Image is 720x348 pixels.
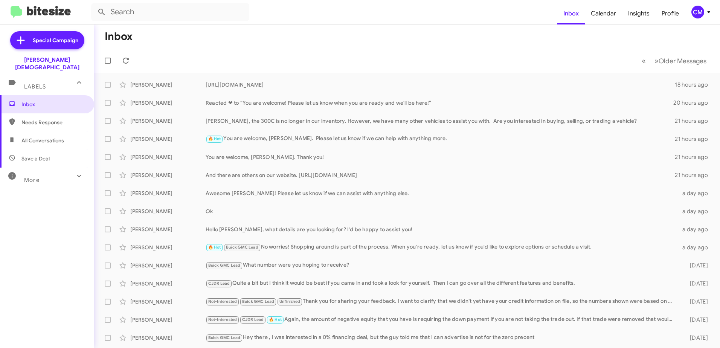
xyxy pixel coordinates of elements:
[208,299,237,304] span: Not-Interested
[130,81,206,89] div: [PERSON_NAME]
[675,117,714,125] div: 21 hours ago
[585,3,622,24] a: Calendar
[269,317,282,322] span: 🔥 Hot
[130,135,206,143] div: [PERSON_NAME]
[130,262,206,269] div: [PERSON_NAME]
[678,189,714,197] div: a day ago
[206,134,675,143] div: You are welcome, [PERSON_NAME]. Please let us know if we can help with anything more.
[659,57,706,65] span: Older Messages
[208,263,241,268] span: Buick GMC Lead
[557,3,585,24] a: Inbox
[675,171,714,179] div: 21 hours ago
[206,333,678,342] div: Hey there , I was interested in a 0% financing deal, but the guy told me that I can advertise is ...
[678,262,714,269] div: [DATE]
[130,298,206,305] div: [PERSON_NAME]
[208,136,221,141] span: 🔥 Hot
[678,244,714,251] div: a day ago
[638,53,711,69] nav: Page navigation example
[242,299,275,304] span: Buick GMC Lead
[21,101,85,108] span: Inbox
[24,177,40,183] span: More
[654,56,659,66] span: »
[678,316,714,324] div: [DATE]
[130,244,206,251] div: [PERSON_NAME]
[33,37,78,44] span: Special Campaign
[21,155,50,162] span: Save a Deal
[130,171,206,179] div: [PERSON_NAME]
[105,31,133,43] h1: Inbox
[130,280,206,287] div: [PERSON_NAME]
[206,81,675,89] div: [URL][DOMAIN_NAME]
[206,297,678,306] div: Thank you for sharing your feedback. I want to clarify that we didn’t yet have your credit inform...
[206,99,673,107] div: Reacted ❤ to “You are welcome! Please let us know when you are ready and we'll be here!”
[691,6,704,18] div: CM
[206,315,678,324] div: Again, the amount of negative equity that you have is requiring the down payment if you are not t...
[130,99,206,107] div: [PERSON_NAME]
[206,208,678,215] div: Ok
[10,31,84,49] a: Special Campaign
[130,316,206,324] div: [PERSON_NAME]
[130,117,206,125] div: [PERSON_NAME]
[650,53,711,69] button: Next
[206,226,678,233] div: Hello [PERSON_NAME], what details are you looking for? I'd be happy to assist you!
[208,335,241,340] span: Buick GMC Lead
[678,226,714,233] div: a day ago
[130,189,206,197] div: [PERSON_NAME]
[130,208,206,215] div: [PERSON_NAME]
[130,334,206,342] div: [PERSON_NAME]
[226,245,258,250] span: Buick GMC Lead
[622,3,656,24] a: Insights
[21,137,64,144] span: All Conversations
[91,3,249,21] input: Search
[206,153,675,161] div: You are welcome, [PERSON_NAME]. Thank you!
[675,81,714,89] div: 18 hours ago
[637,53,650,69] button: Previous
[206,171,675,179] div: And there are others on our website. [URL][DOMAIN_NAME]
[678,280,714,287] div: [DATE]
[206,261,678,270] div: What number were you hoping to receive?
[678,298,714,305] div: [DATE]
[130,153,206,161] div: [PERSON_NAME]
[673,99,714,107] div: 20 hours ago
[208,281,230,286] span: CJDR Lead
[206,189,678,197] div: Awesome [PERSON_NAME]! Please let us know if we can assist with anything else.
[208,317,237,322] span: Not-Interested
[678,334,714,342] div: [DATE]
[208,245,221,250] span: 🔥 Hot
[206,279,678,288] div: Quite a bit but I think it would be best if you came in and took a look for yourself. Then I can ...
[675,135,714,143] div: 21 hours ago
[678,208,714,215] div: a day ago
[206,117,675,125] div: [PERSON_NAME], the 300C is no longer in our inventory. However, we have many other vehicles to as...
[656,3,685,24] a: Profile
[279,299,300,304] span: Unfinished
[130,226,206,233] div: [PERSON_NAME]
[242,317,264,322] span: CJDR Lead
[675,153,714,161] div: 21 hours ago
[685,6,712,18] button: CM
[642,56,646,66] span: «
[24,83,46,90] span: Labels
[21,119,85,126] span: Needs Response
[206,243,678,252] div: No worries! Shopping around is part of the process. When you're ready, let us know if you'd like ...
